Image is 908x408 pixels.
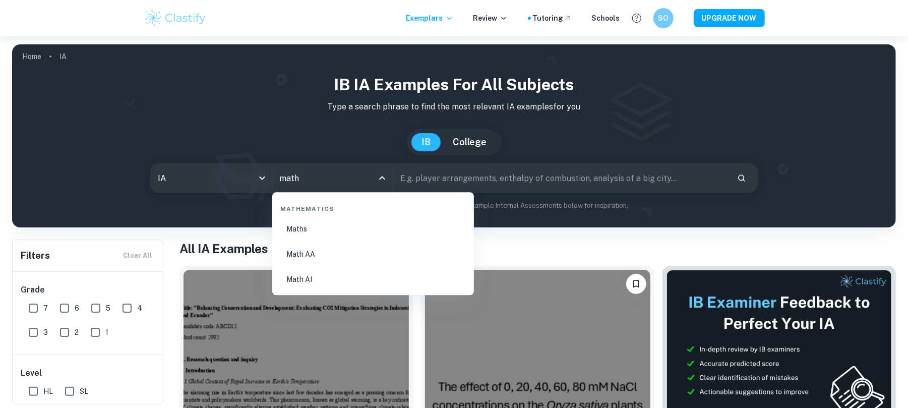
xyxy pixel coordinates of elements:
span: 7 [43,303,48,314]
h6: Grade [21,284,156,296]
div: Mathematics [276,196,470,217]
li: Maths [276,217,470,241]
p: Type a search phrase to find the most relevant IA examples for you [20,101,888,113]
span: HL [43,386,53,397]
button: Help and Feedback [628,10,645,27]
button: Close [375,171,389,185]
p: Review [473,13,508,24]
button: Search [733,169,750,187]
button: Bookmark [626,274,646,294]
span: 2 [75,327,79,338]
button: IB [411,133,441,151]
a: Tutoring [533,13,572,24]
h6: SO [657,13,669,24]
img: profile cover [12,44,896,227]
span: 5 [106,303,110,314]
input: E.g. player arrangements, enthalpy of combustion, analysis of a big city... [393,164,729,192]
li: Math AA [276,243,470,266]
button: SO [653,8,674,28]
p: Not sure what to search for? You can always look through our example Internal Assessments below f... [20,201,888,211]
h6: Filters [21,249,50,263]
h1: IB IA examples for all subjects [20,73,888,97]
span: 1 [105,327,108,338]
h6: Level [21,367,156,379]
img: Clastify logo [144,8,208,28]
div: IA [151,164,272,192]
span: 6 [75,303,79,314]
a: Home [22,49,41,64]
a: Schools [592,13,620,24]
h1: All IA Examples [179,240,896,258]
span: 4 [137,303,142,314]
button: UPGRADE NOW [694,9,765,27]
p: IA [59,51,67,62]
li: Math AI [276,268,470,291]
span: SL [80,386,88,397]
button: College [443,133,497,151]
span: 3 [43,327,48,338]
p: Exemplars [406,13,453,24]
